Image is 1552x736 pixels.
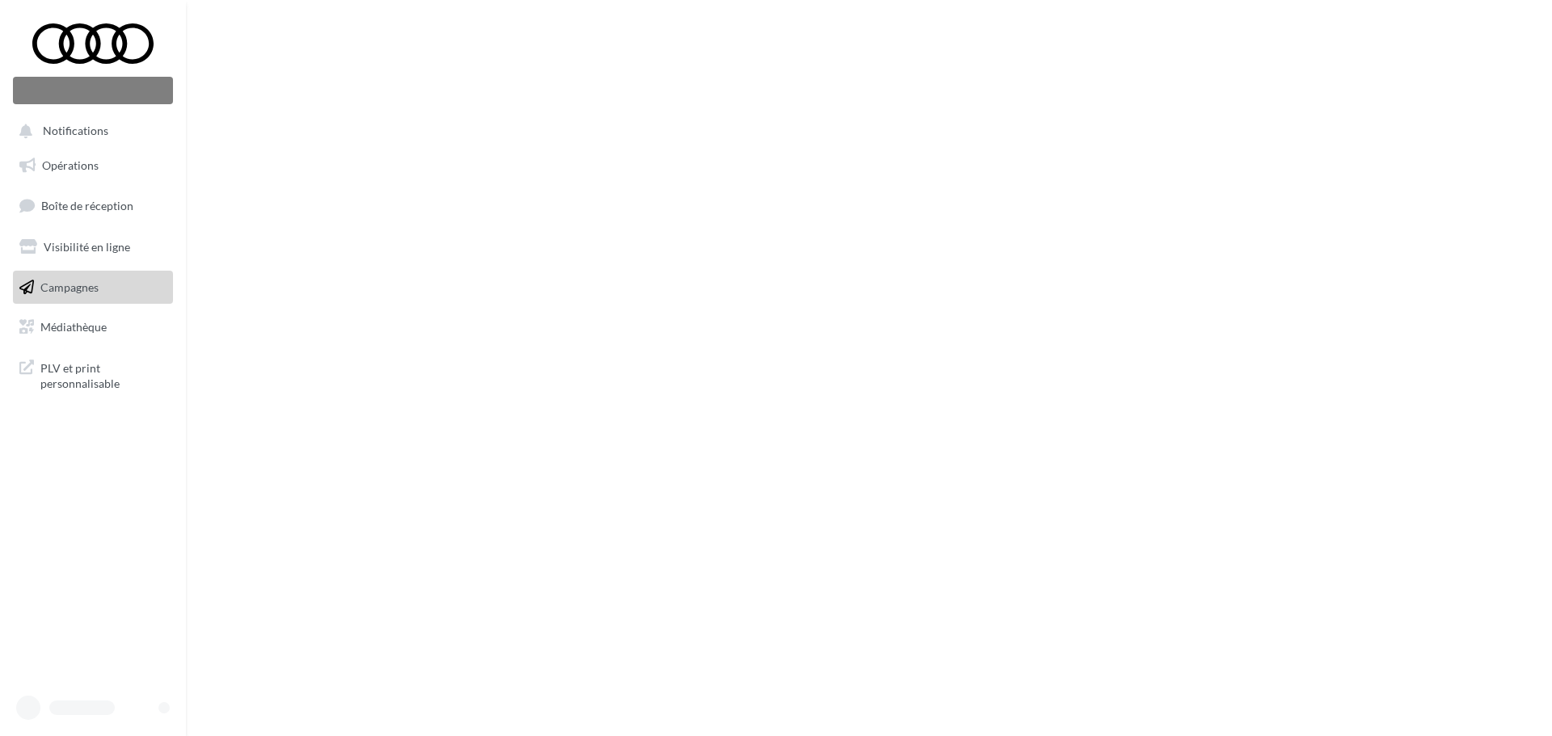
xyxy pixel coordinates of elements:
span: PLV et print personnalisable [40,357,167,392]
div: Nouvelle campagne [13,77,173,104]
a: Visibilité en ligne [10,230,176,264]
span: Visibilité en ligne [44,240,130,254]
a: PLV et print personnalisable [10,351,176,398]
span: Campagnes [40,280,99,293]
span: Notifications [43,124,108,138]
a: Médiathèque [10,310,176,344]
a: Campagnes [10,271,176,305]
span: Médiathèque [40,320,107,334]
span: Boîte de réception [41,199,133,212]
span: Opérations [42,158,99,172]
a: Opérations [10,149,176,183]
a: Boîte de réception [10,188,176,223]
